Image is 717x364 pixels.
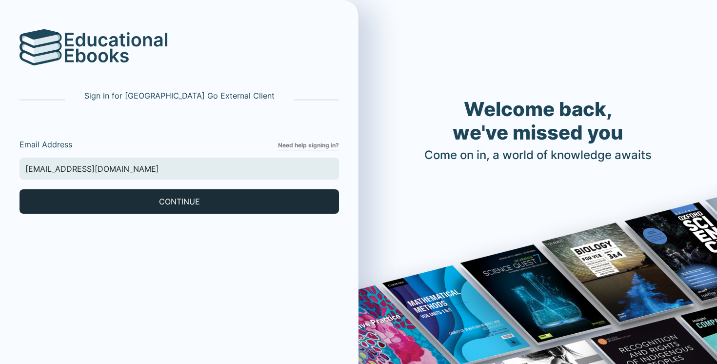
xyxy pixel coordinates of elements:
img: logo.svg [20,29,62,65]
button: CONTINUE [20,189,339,214]
p: Sign in for [GEOGRAPHIC_DATA] Go External Client [84,90,275,101]
h4: Come on in, a world of knowledge awaits [424,148,652,162]
img: logo-text.svg [65,32,167,62]
a: Need help signing in? [278,141,339,150]
h1: Welcome back, we've missed you [424,98,652,144]
label: Email Address [20,139,278,150]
